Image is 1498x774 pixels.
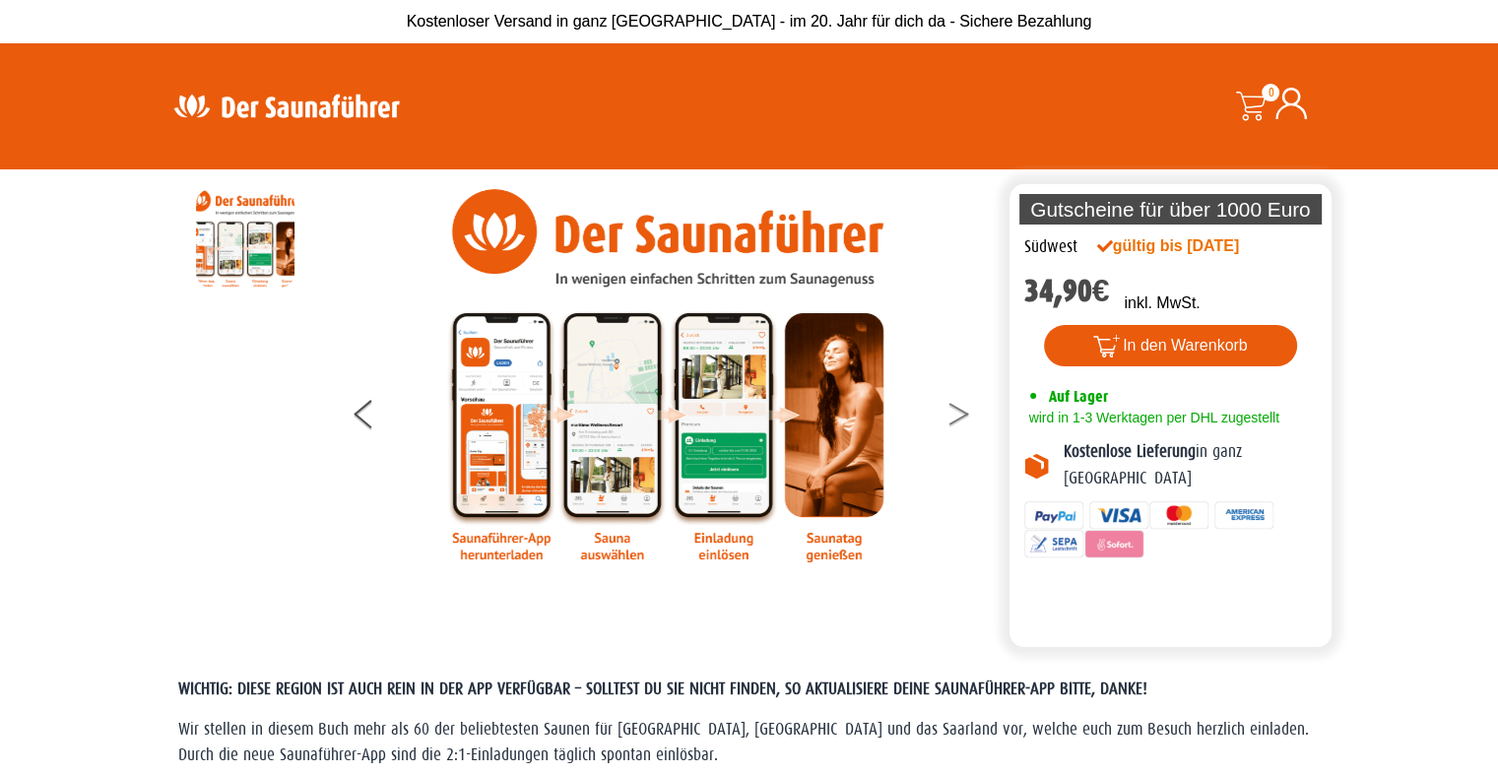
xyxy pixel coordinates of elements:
span: wird in 1-3 Werktagen per DHL zugestellt [1024,410,1279,425]
p: inkl. MwSt. [1124,291,1200,315]
span: WICHTIG: DIESE REGION IST AUCH REIN IN DER APP VERFÜGBAR – SOLLTEST DU SIE NICHT FINDEN, SO AKTUA... [178,679,1147,698]
div: Südwest [1024,234,1077,260]
span: Auf Lager [1049,387,1108,406]
img: Anleitung7tn [196,189,294,288]
span: Kostenloser Versand in ganz [GEOGRAPHIC_DATA] - im 20. Jahr für dich da - Sichere Bezahlung [407,13,1092,30]
bdi: 34,90 [1024,273,1110,309]
p: Gutscheine für über 1000 Euro [1019,194,1323,225]
img: Anleitung7tn [446,189,889,562]
button: In den Warenkorb [1044,325,1297,366]
div: gültig bis [DATE] [1097,234,1282,258]
span: 0 [1262,84,1279,101]
span: € [1092,273,1110,309]
p: in ganz [GEOGRAPHIC_DATA] [1064,439,1318,491]
b: Kostenlose Lieferung [1064,442,1196,461]
span: Wir stellen in diesem Buch mehr als 60 der beliebtesten Saunen für [GEOGRAPHIC_DATA], [GEOGRAPHIC... [178,720,1309,764]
